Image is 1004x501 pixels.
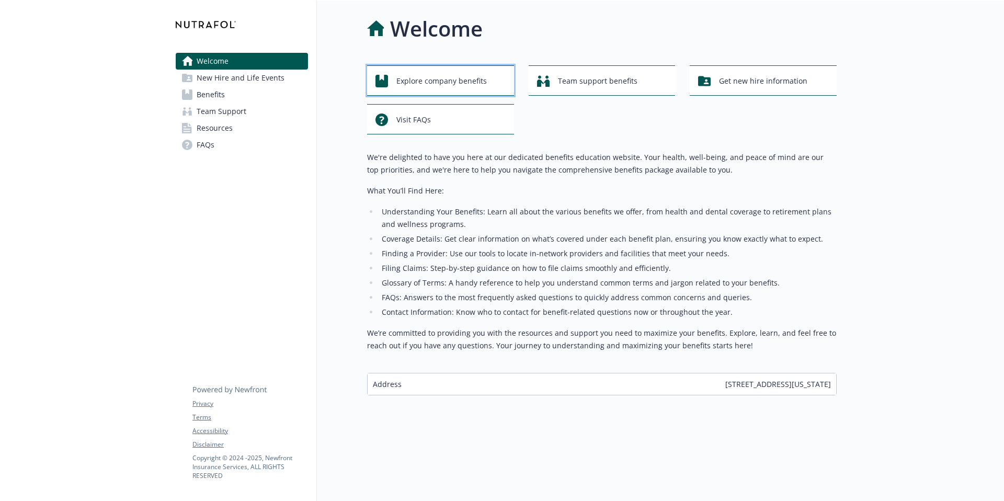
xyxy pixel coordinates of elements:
[719,71,807,91] span: Get new hire information
[197,120,233,136] span: Resources
[197,70,284,86] span: New Hire and Life Events
[176,53,308,70] a: Welcome
[197,53,229,70] span: Welcome
[390,13,483,44] h1: Welcome
[396,110,431,130] span: Visit FAQs
[192,426,307,436] a: Accessibility
[367,185,837,197] p: What You’ll Find Here:
[367,327,837,352] p: We’re committed to providing you with the resources and support you need to maximize your benefit...
[379,206,837,231] li: Understanding Your Benefits: Learn all about the various benefits we offer, from health and denta...
[379,262,837,275] li: Filing Claims: Step-by-step guidance on how to file claims smoothly and efficiently.
[379,306,837,318] li: Contact Information: Know who to contact for benefit-related questions now or throughout the year.
[379,233,837,245] li: Coverage Details: Get clear information on what’s covered under each benefit plan, ensuring you k...
[367,104,514,134] button: Visit FAQs
[379,291,837,304] li: FAQs: Answers to the most frequently asked questions to quickly address common concerns and queries.
[396,71,487,91] span: Explore company benefits
[690,65,837,96] button: Get new hire information
[367,65,514,96] button: Explore company benefits
[192,399,307,408] a: Privacy
[373,379,402,390] span: Address
[197,86,225,103] span: Benefits
[725,379,831,390] span: [STREET_ADDRESS][US_STATE]
[176,103,308,120] a: Team Support
[192,413,307,422] a: Terms
[558,71,637,91] span: Team support benefits
[192,440,307,449] a: Disclaimer
[197,136,214,153] span: FAQs
[176,86,308,103] a: Benefits
[529,65,676,96] button: Team support benefits
[176,70,308,86] a: New Hire and Life Events
[176,136,308,153] a: FAQs
[192,453,307,480] p: Copyright © 2024 - 2025 , Newfront Insurance Services, ALL RIGHTS RESERVED
[176,120,308,136] a: Resources
[367,151,837,176] p: We're delighted to have you here at our dedicated benefits education website. Your health, well-b...
[197,103,246,120] span: Team Support
[379,247,837,260] li: Finding a Provider: Use our tools to locate in-network providers and facilities that meet your ne...
[379,277,837,289] li: Glossary of Terms: A handy reference to help you understand common terms and jargon related to yo...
